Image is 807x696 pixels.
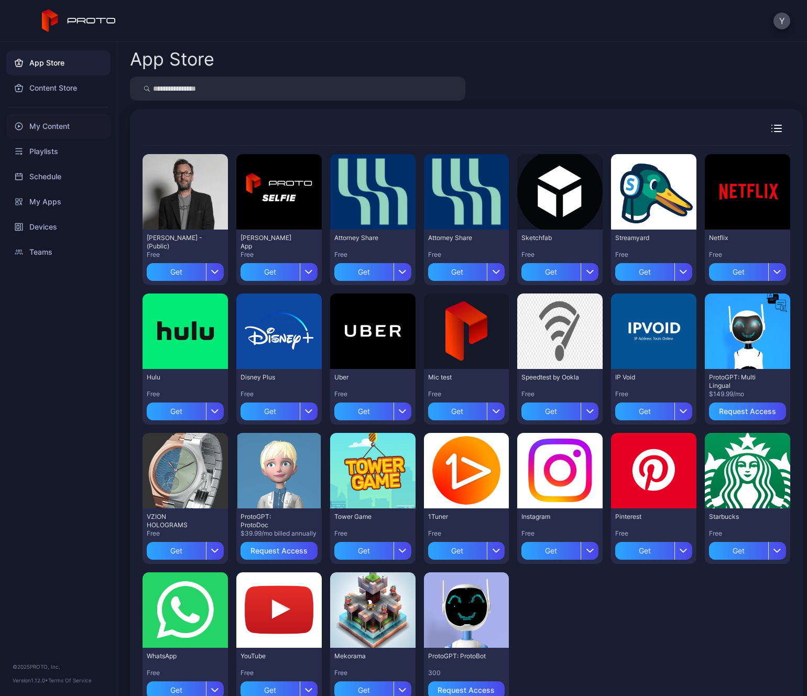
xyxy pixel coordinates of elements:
div: Get [147,403,206,420]
div: Free [147,669,224,677]
div: Free [428,251,505,259]
div: Free [709,251,786,259]
div: Get [428,263,487,281]
div: Mekorama [334,652,392,660]
div: Get [709,542,768,560]
div: Attorney Share [428,234,486,242]
button: Y [773,13,790,29]
div: © 2025 PROTO, Inc. [13,662,104,671]
div: Free [521,390,598,398]
a: Teams [6,240,111,265]
button: Get [615,398,692,420]
div: Get [241,403,300,420]
button: Get [615,259,692,281]
button: Get [428,398,505,420]
div: ProtoGPT: Multi Lingual [709,373,767,390]
div: Mic test [428,373,486,382]
div: ProtoGPT: ProtoBot [428,652,486,660]
div: Get [334,542,394,560]
div: Attorney Share [334,234,392,242]
button: Get [615,538,692,560]
div: Pinterest [615,513,673,521]
div: Get [147,542,206,560]
div: Get [709,263,768,281]
button: Get [521,398,598,420]
div: VZION HOLOGRAMS [147,513,204,529]
div: Free [615,251,692,259]
div: Free [709,529,786,538]
button: Get [428,538,505,560]
div: Get [428,403,487,420]
span: Version 1.12.0 • [13,677,48,683]
div: Speedtest by Ookla [521,373,579,382]
div: Get [521,263,581,281]
button: Get [334,538,411,560]
button: Get [428,259,505,281]
div: ProtoGPT: ProtoDoc [241,513,298,529]
a: Schedule [6,164,111,189]
button: Request Access [709,403,786,420]
div: Free [428,390,505,398]
div: 300 [428,669,505,677]
div: Get [428,542,487,560]
div: IP Void [615,373,673,382]
a: Terms Of Service [48,677,92,683]
div: Request Access [250,547,308,555]
div: David N Persona - (Public) [147,234,204,251]
button: Get [709,538,786,560]
div: Free [241,390,318,398]
div: Free [334,251,411,259]
div: Get [615,263,674,281]
div: Starbucks [709,513,767,521]
div: Free [147,529,224,538]
button: Get [521,259,598,281]
div: Free [334,669,411,677]
button: Request Access [241,542,318,560]
div: Get [334,263,394,281]
div: Streamyard [615,234,673,242]
div: Get [241,263,300,281]
div: Free [521,251,598,259]
div: App Store [130,50,214,68]
div: David Selfie App [241,234,298,251]
div: Free [615,390,692,398]
button: Get [147,259,224,281]
div: Free [147,390,224,398]
div: Disney Plus [241,373,298,382]
button: Get [709,259,786,281]
div: Free [428,529,505,538]
button: Get [241,259,318,281]
div: Free [241,251,318,259]
div: Free [147,251,224,259]
button: Get [241,398,318,420]
a: My Content [6,114,111,139]
a: Playlists [6,139,111,164]
div: WhatsApp [147,652,204,660]
div: Instagram [521,513,579,521]
a: My Apps [6,189,111,214]
div: $149.99/mo [709,390,786,398]
button: Get [521,538,598,560]
div: Netflix [709,234,767,242]
div: Free [521,529,598,538]
button: Get [147,398,224,420]
div: 1Tuner [428,513,486,521]
div: Free [334,529,411,538]
a: Content Store [6,75,111,101]
div: Get [521,542,581,560]
a: App Store [6,50,111,75]
a: Devices [6,214,111,240]
div: $39.99/mo billed annually [241,529,318,538]
div: Request Access [438,686,495,694]
div: Tower Game [334,513,392,521]
div: Get [147,263,206,281]
div: Free [334,390,411,398]
div: Request Access [719,407,776,416]
div: YouTube [241,652,298,660]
